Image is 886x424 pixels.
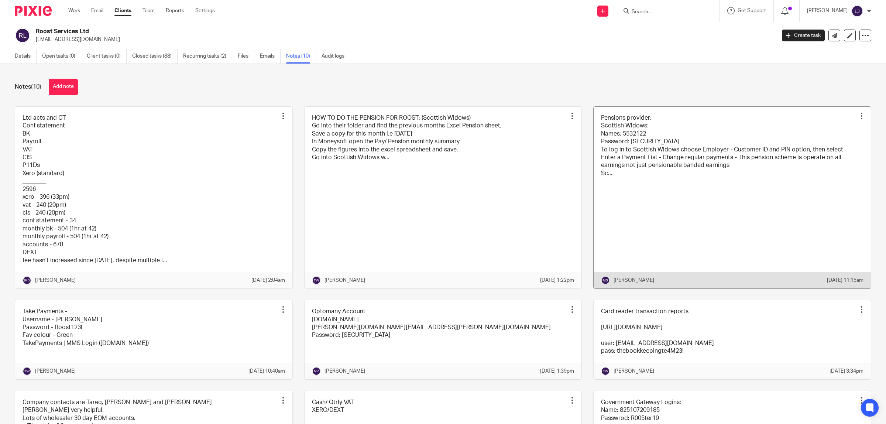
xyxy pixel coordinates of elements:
img: svg%3E [23,367,31,376]
img: svg%3E [851,5,863,17]
a: Settings [195,7,215,14]
img: svg%3E [601,367,610,376]
a: Recurring tasks (2) [183,49,232,64]
h1: Notes [15,83,41,91]
a: Notes (10) [286,49,316,64]
a: Files [238,49,254,64]
img: svg%3E [15,28,30,43]
h2: Roost Services Ltd [36,28,624,35]
img: Pixie [15,6,52,16]
p: [DATE] 10:40am [248,367,285,375]
img: svg%3E [601,276,610,285]
a: Email [91,7,103,14]
a: Audit logs [322,49,350,64]
p: [DATE] 3:34pm [830,367,863,375]
a: Emails [260,49,281,64]
button: Add note [49,79,78,95]
span: Get Support [738,8,766,13]
a: Work [68,7,80,14]
p: [DATE] 11:15am [827,277,863,284]
a: Closed tasks (88) [132,49,178,64]
a: Details [15,49,37,64]
img: svg%3E [312,367,321,376]
a: Client tasks (0) [87,49,127,64]
p: [EMAIL_ADDRESS][DOMAIN_NAME] [36,36,771,43]
img: svg%3E [312,276,321,285]
input: Search [631,9,697,16]
img: svg%3E [23,276,31,285]
a: Team [142,7,155,14]
p: [PERSON_NAME] [324,367,365,375]
a: Create task [782,30,825,41]
p: [PERSON_NAME] [807,7,848,14]
span: (10) [31,84,41,90]
p: [DATE] 2:04am [251,277,285,284]
p: [PERSON_NAME] [614,367,654,375]
p: [PERSON_NAME] [35,367,76,375]
a: Open tasks (0) [42,49,81,64]
a: Reports [166,7,184,14]
p: [DATE] 1:39pm [540,367,574,375]
p: [PERSON_NAME] [35,277,76,284]
p: [PERSON_NAME] [614,277,654,284]
p: [PERSON_NAME] [324,277,365,284]
a: Clients [114,7,131,14]
p: [DATE] 1:22pm [540,277,574,284]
